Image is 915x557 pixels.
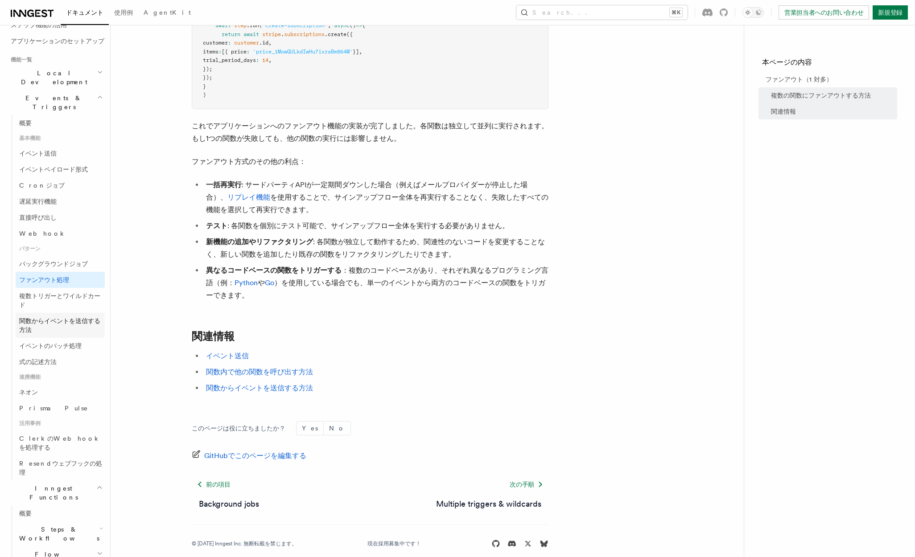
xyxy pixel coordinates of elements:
[204,450,306,462] span: GitHubでこのページを編集する
[192,330,235,343] a: 関連情報
[247,22,259,29] span: .run
[16,242,105,256] span: パターン
[353,49,359,55] span: }]
[199,498,259,510] a: Background jobs
[16,161,105,177] a: イベントペイロード形式
[203,236,548,261] li: : 各関数が独立して動作するため、関連性のないコードを変更することなく、新しい関数を追加したり既存の関数をリファクタリングしたりできます。
[771,91,871,100] span: 複数の関数にファンアウトする方法
[16,256,105,272] a: バックグラウンドジョブ
[19,119,32,127] span: 概要
[771,107,796,116] span: 関連情報
[16,521,105,546] button: Steps & Workflows
[203,220,548,232] li: : 各関数を個別にテスト可能で、サインアップフロー全体を実行する必要がありません。
[114,9,133,16] span: 使用例
[7,480,105,505] button: Inngest Functions
[762,57,897,71] h4: 本ページの内容
[7,115,105,480] div: Events & Triggers
[281,31,284,37] span: .
[235,278,258,287] a: Python
[16,505,105,521] a: 概要
[253,49,353,55] span: 'price_1MowQULkdIwHu7ixraBm864M'
[215,22,231,29] span: await
[192,476,236,492] a: 前の項目
[767,103,897,119] a: 関連情報
[873,5,908,20] a: 新規登録
[259,22,262,29] span: (
[222,31,240,37] span: return
[61,3,109,25] a: ドキュメント
[16,384,105,400] a: ネオン
[206,221,227,230] strong: テスト
[206,384,313,392] a: 関数からイベントを送信する方法
[762,71,897,87] a: ファンアウト（1対多）
[234,40,259,46] span: customer
[228,40,231,46] span: :
[7,17,105,33] a: ステップ機能の活用
[7,33,105,49] a: アプリケーションのセットアップ
[218,49,222,55] span: :
[11,21,67,29] span: ステップ機能の活用
[367,540,421,547] a: 現在採用募集中です！
[16,209,105,225] a: 直接呼び出し
[7,94,97,111] span: Events & Triggers
[16,525,99,543] span: Steps & Workflows
[268,40,272,46] span: ,
[203,74,212,81] span: });
[436,498,541,510] a: Multiple triggers & wildcards
[19,276,69,283] span: ファンアウト処理
[16,145,105,161] a: イベント送信
[262,22,328,29] span: 'create-subscription'
[203,40,228,46] span: customer
[16,177,105,193] a: Cronジョブ
[7,484,96,502] span: Inngest Functions
[516,5,688,20] button: Search...⌘K
[109,3,138,24] a: 使用例
[19,358,57,365] span: 式の記述方法
[356,22,362,29] span: =>
[16,338,105,354] a: イベントのバッチ処理
[19,317,100,333] span: 関数からイベントを送信する方法
[16,354,105,370] a: 式の記述方法
[19,405,88,412] span: Prisma Pulse
[16,313,105,338] a: 関数からイベントを送信する方法
[16,455,105,480] a: Resendウェブフックの処理
[670,8,682,17] kbd: ⌘K
[268,57,272,63] span: ,
[325,31,346,37] span: .create
[16,288,105,313] a: 複数トリガーとワイルドカード
[766,75,833,84] span: ファンアウト（1対多）
[16,416,105,430] span: 活用事例
[297,422,323,435] button: Yes
[328,22,331,29] span: ,
[16,272,105,288] a: ファンアウト処理
[19,214,57,221] span: 直接呼び出し
[11,37,104,45] span: アプリケーションのセットアップ
[203,92,206,98] span: )
[742,7,764,18] button: Toggle dark mode
[259,40,268,46] span: .id
[346,31,353,37] span: ({
[203,83,206,90] span: }
[262,31,281,37] span: stripe
[7,69,97,86] span: Local Development
[192,156,548,168] p: ファンアウト方式のその他の利点：
[284,31,325,37] span: subscriptions
[324,422,350,435] button: No
[7,56,32,63] span: 機能一覧
[243,31,259,37] span: await
[227,193,270,201] a: リプレイ機能
[19,292,100,308] span: 複数トリガーとワイルドカード
[192,450,306,462] a: GitHubでこのページを編集する
[206,266,342,274] strong: 異なるコードベースの関数をトリガーする
[19,182,65,189] span: Cronジョブ
[19,460,102,476] span: Resendウェブフックの処理
[359,49,362,55] span: ,
[265,278,274,287] a: Go
[504,476,548,492] a: 次の手順
[206,180,242,189] strong: 一括再実行
[192,120,548,145] p: これでアプリケーションへのファンアウト機能の実装が完了しました。各関数は独立して並列に実行されます。もし1つの関数が失敗しても、他の関数の実行には影響しません。
[16,400,105,416] a: Prisma Pulse
[19,260,88,267] span: バックグラウンドジョブ
[16,115,105,131] a: 概要
[19,166,88,173] span: イベントペイロード形式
